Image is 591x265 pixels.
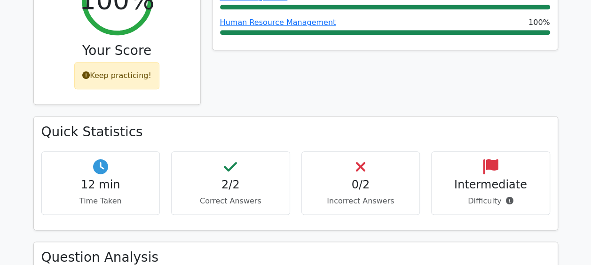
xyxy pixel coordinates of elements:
h4: 12 min [49,178,152,192]
h3: Quick Statistics [41,124,550,140]
p: Time Taken [49,195,152,207]
span: 100% [528,17,550,28]
a: Human Resource Management [220,18,336,27]
h4: Intermediate [439,178,542,192]
p: Difficulty [439,195,542,207]
h3: Your Score [41,43,193,59]
p: Incorrect Answers [309,195,412,207]
p: Correct Answers [179,195,282,207]
h4: 2/2 [179,178,282,192]
h4: 0/2 [309,178,412,192]
div: Keep practicing! [74,62,159,89]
